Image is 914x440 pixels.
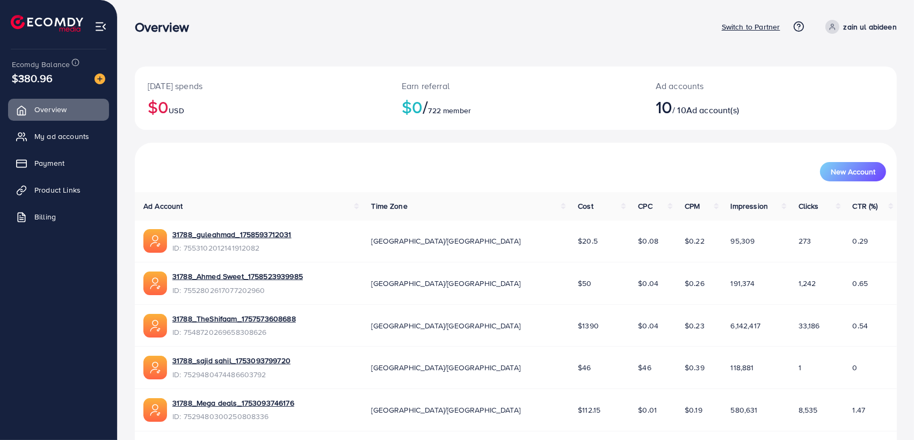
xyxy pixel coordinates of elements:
span: $46 [578,362,591,373]
span: ID: 7552802617077202960 [172,285,303,296]
span: $0.19 [685,405,702,415]
p: Earn referral [402,79,630,92]
img: ic-ads-acc.e4c84228.svg [143,398,167,422]
img: ic-ads-acc.e4c84228.svg [143,272,167,295]
span: $0.23 [685,320,705,331]
h2: $0 [402,97,630,117]
a: 31788_guleahmad_1758593712031 [172,229,292,240]
span: ID: 7548720269658308626 [172,327,296,338]
img: ic-ads-acc.e4c84228.svg [143,356,167,379]
a: My ad accounts [8,126,109,147]
img: menu [95,20,107,33]
span: Time Zone [371,201,407,211]
span: 0.29 [853,236,868,246]
span: 118,881 [731,362,754,373]
span: $0.04 [638,278,658,289]
span: $0.04 [638,320,658,331]
span: Cost [578,201,593,211]
a: 31788_sajid sahil_1753093799720 [172,355,291,366]
span: Payment [34,158,64,168]
span: 8,535 [799,405,818,415]
span: $50 [578,278,591,289]
span: 33,186 [799,320,820,331]
a: Payment [8,152,109,174]
span: $112.15 [578,405,600,415]
h3: Overview [135,19,198,35]
span: CPC [638,201,652,211]
h2: / 10 [656,97,821,117]
span: [GEOGRAPHIC_DATA]/[GEOGRAPHIC_DATA] [371,236,520,246]
span: ID: 7529480300250808336 [172,411,294,422]
span: My ad accounts [34,131,89,142]
h2: $0 [148,97,376,117]
span: Product Links [34,185,81,195]
span: [GEOGRAPHIC_DATA]/[GEOGRAPHIC_DATA] [371,405,520,415]
iframe: Chat [868,392,906,432]
span: Ad Account [143,201,183,211]
span: $0.26 [685,278,705,289]
span: 6,142,417 [731,320,760,331]
span: 0.54 [853,320,868,331]
span: Overview [34,104,67,115]
span: $20.5 [578,236,598,246]
span: 10 [656,94,672,119]
a: Overview [8,99,109,120]
a: zain ul abideen [821,20,897,34]
span: Clicks [799,201,819,211]
span: ID: 7553102012141912082 [172,243,292,253]
a: 31788_TheShifaam_1757573608688 [172,313,296,324]
p: [DATE] spends [148,79,376,92]
span: $0.39 [685,362,705,373]
a: 31788_Mega deals_1753093746176 [172,398,294,408]
span: ID: 7529480474486603792 [172,369,291,380]
span: USD [169,105,184,116]
span: New Account [831,168,875,175]
span: 273 [799,236,811,246]
span: 1.47 [853,405,866,415]
span: 0 [853,362,858,373]
span: Billing [34,211,56,222]
span: 1,242 [799,278,816,289]
span: 191,374 [731,278,755,289]
img: ic-ads-acc.e4c84228.svg [143,314,167,338]
span: 580,631 [731,405,758,415]
span: CPM [685,201,700,211]
span: [GEOGRAPHIC_DATA]/[GEOGRAPHIC_DATA] [371,362,520,373]
p: Ad accounts [656,79,821,92]
span: $1390 [578,320,599,331]
span: $0.22 [685,236,705,246]
span: $0.01 [638,405,657,415]
span: $0.08 [638,236,658,246]
img: logo [11,15,83,32]
span: 722 member [429,105,471,116]
span: 1 [799,362,801,373]
span: 0.65 [853,278,868,289]
span: [GEOGRAPHIC_DATA]/[GEOGRAPHIC_DATA] [371,278,520,289]
span: $46 [638,362,651,373]
span: $380.96 [12,70,53,86]
span: [GEOGRAPHIC_DATA]/[GEOGRAPHIC_DATA] [371,320,520,331]
button: New Account [820,162,886,181]
span: Impression [731,201,768,211]
span: Ad account(s) [686,104,739,116]
img: ic-ads-acc.e4c84228.svg [143,229,167,253]
span: 95,309 [731,236,755,246]
a: Billing [8,206,109,228]
p: zain ul abideen [844,20,897,33]
span: / [423,94,428,119]
span: Ecomdy Balance [12,59,70,70]
a: 31788_Ahmed Sweet_1758523939985 [172,271,303,282]
p: Switch to Partner [722,20,780,33]
img: image [95,74,105,84]
a: Product Links [8,179,109,201]
span: CTR (%) [853,201,878,211]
